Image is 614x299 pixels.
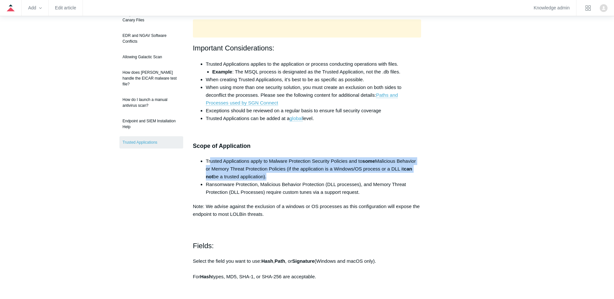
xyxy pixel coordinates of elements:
[206,92,398,106] a: Paths and Processes used by SGN Connect
[119,115,183,133] a: Endpoint and SIEM Installation Help
[261,258,273,264] strong: Hash
[289,116,302,121] a: global
[292,258,315,264] strong: Signature
[212,68,421,76] li: : The MSQL process is designated as the Trusted Application, not the .db files.
[274,258,285,264] strong: Path
[206,76,421,83] li: When creating Trusted Applications, it’s best to be as specific as possible.
[206,157,421,181] li: Trusted Applications apply to Malware Protection Security Policies and to Malicious Behavior or M...
[55,6,76,10] a: Edit article
[119,29,183,48] a: EDR and NGAV Software Conflicts
[206,181,421,196] li: Ransomware Protection, Malicious Behavior Protection (DLL processes), and Memory Threat Protectio...
[119,66,183,90] a: How does [PERSON_NAME] handle the EICAR malware test file?
[206,166,412,179] strong: can not
[193,203,421,218] p: Note: We advise against the exclusion of a windows or OS processes as this configuration will exp...
[193,240,421,251] h2: Fields:
[206,83,421,107] li: When using more than one security solution, you must create an exclusion on both sides to deconfl...
[534,6,570,10] a: Knowledge admin
[206,115,421,122] li: Trusted Applications can be added at a level.
[206,107,421,115] li: Exceptions should be reviewed on a regular basis to ensure full security coverage
[119,136,183,149] a: Trusted Applications
[28,6,42,10] zd-hc-trigger: Add
[363,158,375,164] strong: some
[193,141,421,151] h3: Scope of Application
[200,274,212,279] strong: Hash
[600,4,608,12] img: user avatar
[193,42,421,54] h2: Important Considerations:
[206,60,421,76] li: Trusted Applications applies to the application or process conducting operations with files.
[600,4,608,12] zd-hc-trigger: Click your profile icon to open the profile menu
[119,94,183,112] a: How do I launch a manual antivirus scan?
[193,257,421,281] p: Select the field you want to use: , , or (Windows and macOS only). For types, MD5, SHA-1, or SHA-...
[119,51,183,63] a: Allowing Galactic Scan
[212,69,232,74] strong: Example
